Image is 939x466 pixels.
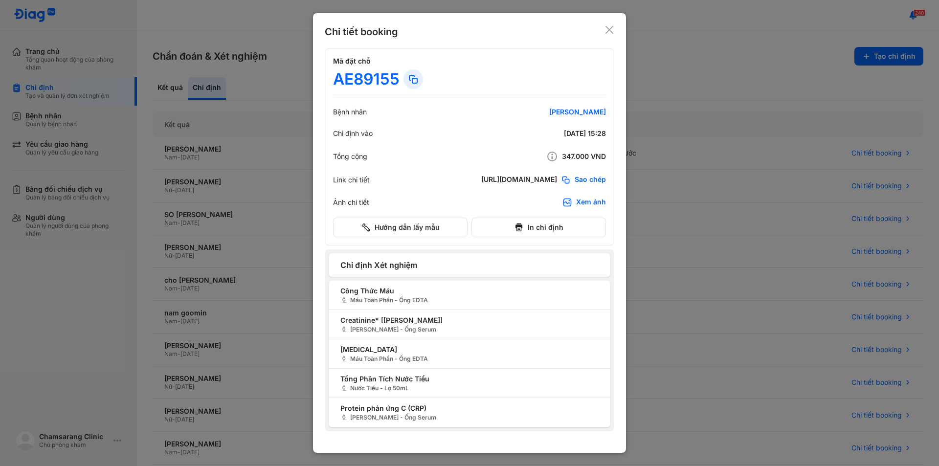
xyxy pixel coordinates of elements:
[575,175,606,185] span: Sao chép
[333,198,369,207] div: Ảnh chi tiết
[340,374,599,384] span: Tổng Phân Tích Nước Tiểu
[333,152,367,161] div: Tổng cộng
[489,108,606,116] div: [PERSON_NAME]
[325,25,398,39] div: Chi tiết booking
[576,198,606,207] div: Xem ảnh
[340,325,599,334] span: [PERSON_NAME] - Ống Serum
[340,413,599,422] span: [PERSON_NAME] - Ống Serum
[489,129,606,138] div: [DATE] 15:28
[340,384,599,393] span: Nước Tiểu - Lọ 50mL
[340,344,599,355] span: [MEDICAL_DATA]
[489,151,606,162] div: 347.000 VND
[340,296,599,305] span: Máu Toàn Phần - Ống EDTA
[340,286,599,296] span: Công Thức Máu
[340,315,599,325] span: Creatinine* [[PERSON_NAME]]
[333,108,367,116] div: Bệnh nhân
[333,69,400,89] div: AE89155
[340,259,599,271] span: Chỉ định Xét nghiệm
[340,403,599,413] span: Protein phản ứng C (CRP)
[340,355,599,363] span: Máu Toàn Phần - Ống EDTA
[333,57,606,66] h4: Mã đặt chỗ
[481,175,557,185] div: [URL][DOMAIN_NAME]
[471,218,606,237] button: In chỉ định
[333,218,468,237] button: Hướng dẫn lấy mẫu
[333,176,370,184] div: Link chi tiết
[333,129,373,138] div: Chỉ định vào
